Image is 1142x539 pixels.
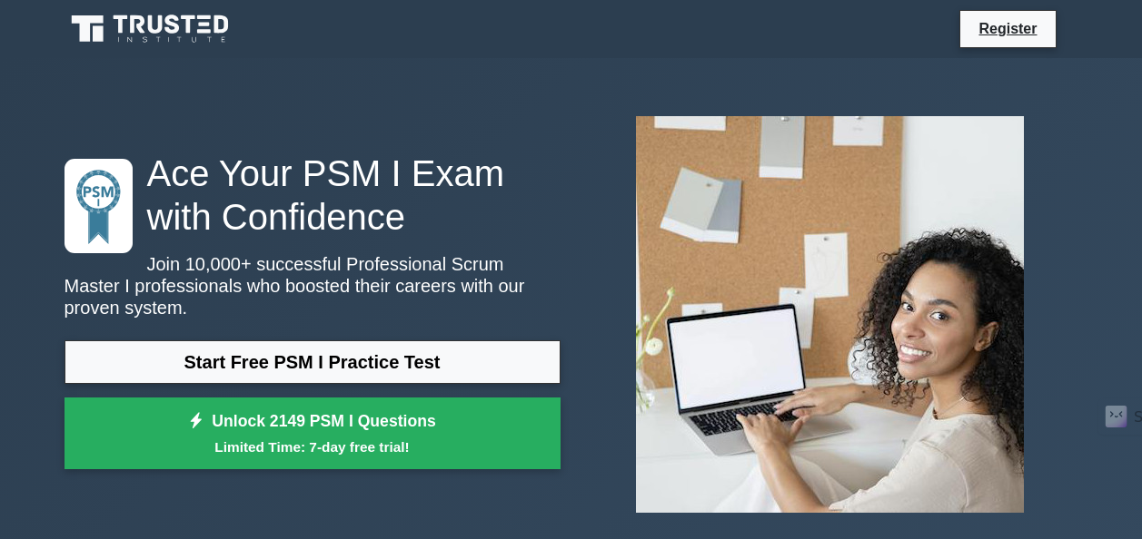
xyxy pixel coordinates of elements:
a: Start Free PSM I Practice Test [65,340,561,384]
small: Limited Time: 7-day free trial! [87,436,538,457]
p: Join 10,000+ successful Professional Scrum Master I professionals who boosted their careers with ... [65,253,561,318]
a: Register [968,17,1048,40]
a: Unlock 2149 PSM I QuestionsLimited Time: 7-day free trial! [65,397,561,470]
h1: Ace Your PSM I Exam with Confidence [65,152,561,239]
